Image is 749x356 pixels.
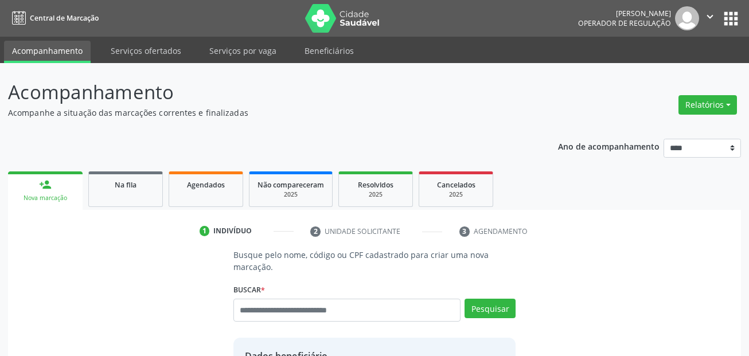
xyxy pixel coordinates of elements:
button: apps [721,9,741,29]
button: Relatórios [678,95,737,115]
span: Operador de regulação [578,18,671,28]
span: Cancelados [437,180,475,190]
p: Acompanhamento [8,78,521,107]
img: img [675,6,699,30]
button:  [699,6,721,30]
div: Nova marcação [16,194,75,202]
span: Na fila [115,180,136,190]
span: Agendados [187,180,225,190]
p: Ano de acompanhamento [558,139,660,153]
span: Não compareceram [258,180,324,190]
button: Pesquisar [465,299,516,318]
a: Serviços por vaga [201,41,284,61]
label: Buscar [233,281,265,299]
a: Serviços ofertados [103,41,189,61]
div: [PERSON_NAME] [578,9,671,18]
div: person_add [39,178,52,191]
a: Beneficiários [297,41,362,61]
div: Indivíduo [213,226,252,236]
div: 2025 [427,190,485,199]
i:  [704,10,716,23]
div: 1 [200,226,210,236]
span: Resolvidos [358,180,393,190]
p: Acompanhe a situação das marcações correntes e finalizadas [8,107,521,119]
div: 2025 [347,190,404,199]
a: Central de Marcação [8,9,99,28]
div: 2025 [258,190,324,199]
span: Central de Marcação [30,13,99,23]
p: Busque pelo nome, código ou CPF cadastrado para criar uma nova marcação. [233,249,516,273]
a: Acompanhamento [4,41,91,63]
